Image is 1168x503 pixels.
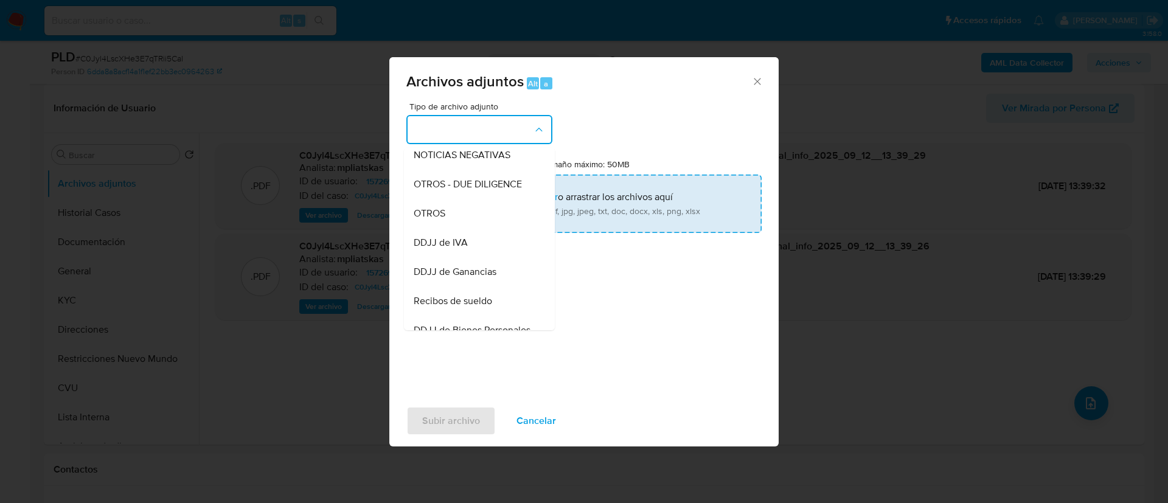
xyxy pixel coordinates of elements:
[414,149,510,161] span: NOTICIAS NEGATIVAS
[414,237,468,249] span: DDJJ de IVA
[406,71,524,92] span: Archivos adjuntos
[414,266,496,278] span: DDJJ de Ganancias
[516,408,556,434] span: Cancelar
[414,207,445,220] span: OTROS
[544,78,548,89] span: a
[414,295,492,307] span: Recibos de sueldo
[409,102,555,111] span: Tipo de archivo adjunto
[543,159,630,170] label: Tamaño máximo: 50MB
[414,324,530,336] span: DDJJ de Bienes Personales
[414,178,522,190] span: OTROS - DUE DILIGENCE
[528,78,538,89] span: Alt
[501,406,572,435] button: Cancelar
[751,75,762,86] button: Cerrar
